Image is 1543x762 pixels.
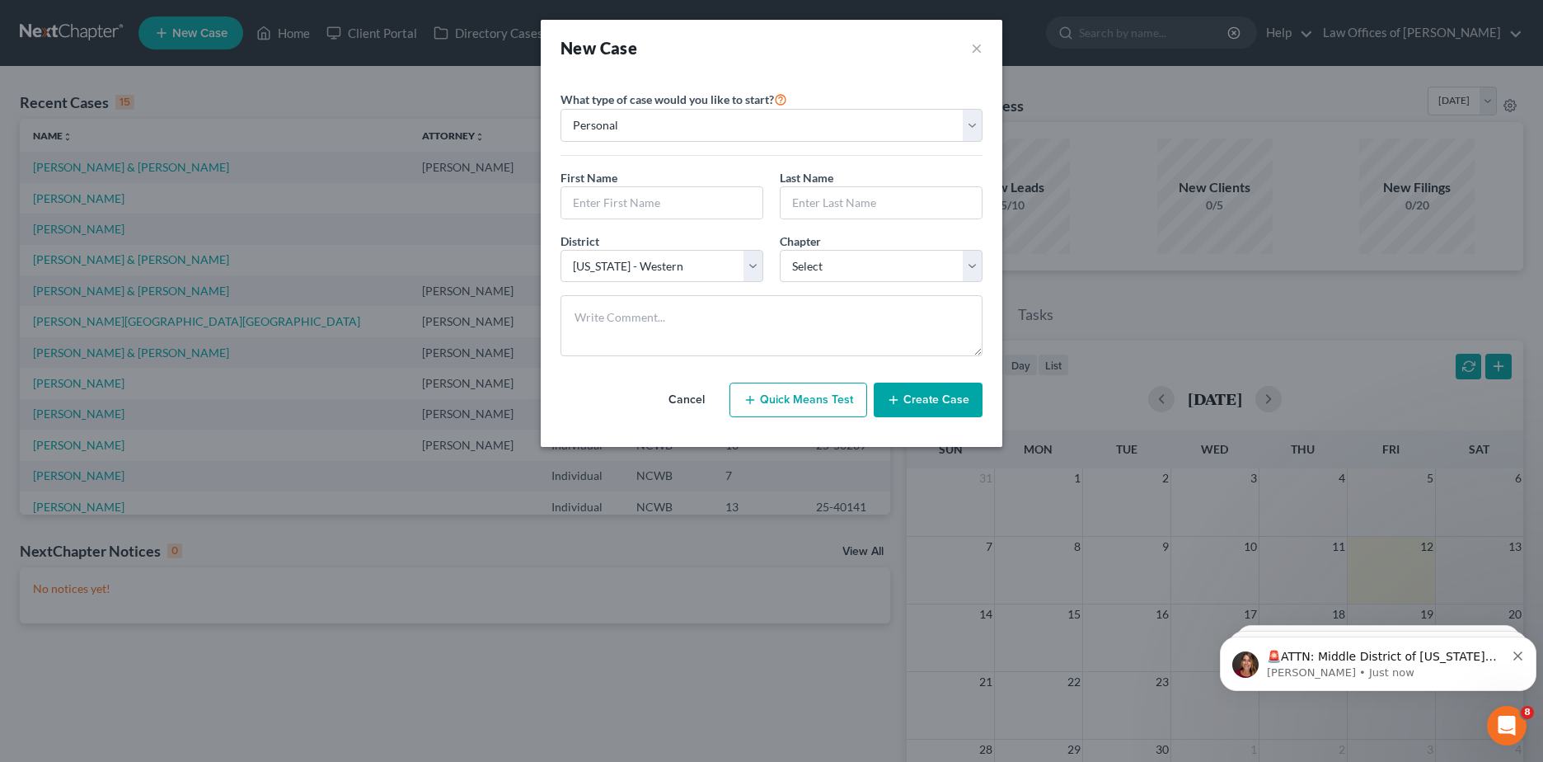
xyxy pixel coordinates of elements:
strong: New Case [560,38,637,58]
input: Enter First Name [561,187,762,219]
iframe: Intercom notifications message [1213,602,1543,717]
span: First Name [560,171,617,185]
span: District [560,234,599,248]
button: Create Case [874,383,983,417]
span: 8 [1521,706,1534,719]
iframe: Intercom live chat [1487,706,1527,746]
span: Chapter [780,234,821,248]
span: Last Name [780,171,833,185]
input: Enter Last Name [781,187,982,219]
label: What type of case would you like to start? [560,89,787,109]
button: × [971,36,983,59]
button: Cancel [650,383,723,416]
button: Quick Means Test [729,383,867,417]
